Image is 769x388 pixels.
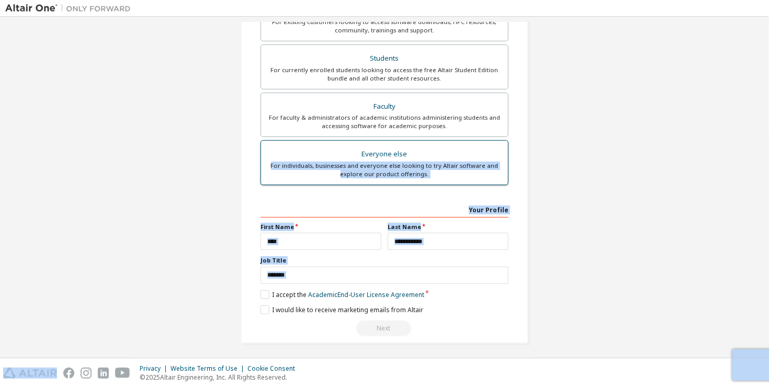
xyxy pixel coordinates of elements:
[267,18,502,35] div: For existing customers looking to access software downloads, HPC resources, community, trainings ...
[261,201,508,218] div: Your Profile
[247,364,301,373] div: Cookie Consent
[267,51,502,66] div: Students
[5,3,136,14] img: Altair One
[267,99,502,114] div: Faculty
[261,223,381,231] label: First Name
[267,147,502,162] div: Everyone else
[261,290,424,299] label: I accept the
[140,373,301,382] p: © 2025 Altair Engineering, Inc. All Rights Reserved.
[261,321,508,336] div: Email already exists
[140,364,171,373] div: Privacy
[171,364,247,373] div: Website Terms of Use
[267,162,502,178] div: For individuals, businesses and everyone else looking to try Altair software and explore our prod...
[261,305,423,314] label: I would like to receive marketing emails from Altair
[267,66,502,83] div: For currently enrolled students looking to access the free Altair Student Edition bundle and all ...
[115,368,130,379] img: youtube.svg
[261,256,508,265] label: Job Title
[388,223,508,231] label: Last Name
[3,368,57,379] img: altair_logo.svg
[267,113,502,130] div: For faculty & administrators of academic institutions administering students and accessing softwa...
[308,290,424,299] a: Academic End-User License Agreement
[63,368,74,379] img: facebook.svg
[98,368,109,379] img: linkedin.svg
[81,368,92,379] img: instagram.svg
